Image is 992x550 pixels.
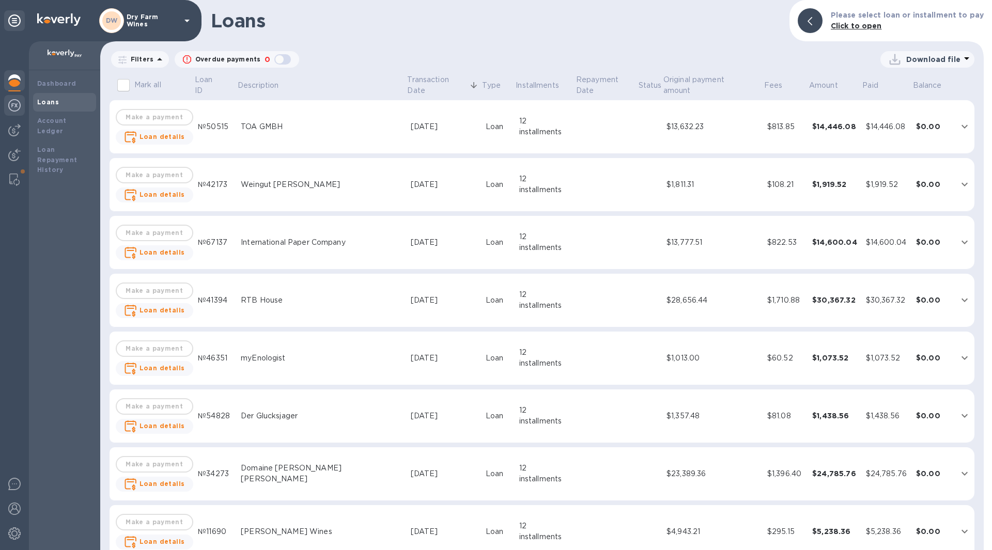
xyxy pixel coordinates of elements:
[411,526,477,537] div: [DATE]
[519,116,571,137] div: 12 installments
[241,295,402,306] div: RTB House
[411,411,477,421] div: [DATE]
[241,179,402,190] div: Weingut [PERSON_NAME]
[482,80,501,91] p: Type
[957,350,972,366] button: expand row
[407,74,481,96] span: Transaction Date
[916,121,952,132] div: $0.00
[198,179,233,190] div: №42173
[198,353,233,364] div: №46351
[116,535,193,549] button: Loan details
[116,303,193,318] button: Loan details
[767,179,804,190] div: $108.21
[663,74,763,96] span: Original payment amount
[764,80,796,91] span: Fees
[411,121,477,132] div: [DATE]
[198,526,233,537] div: №11690
[37,98,59,106] b: Loans
[809,80,851,91] span: Amount
[667,121,759,132] div: $13,632.23
[831,11,984,19] b: Please select loan or installment to pay
[957,119,972,134] button: expand row
[812,179,858,190] div: $1,919.52
[764,80,783,91] p: Fees
[198,295,233,306] div: №41394
[198,468,233,479] div: №34273
[667,468,759,479] div: $23,389.36
[238,80,292,91] span: Description
[866,353,908,364] div: $1,073.52
[519,463,571,484] div: 12 installments
[8,99,21,112] img: Foreign exchange
[516,80,572,91] span: Installments
[519,289,571,311] div: 12 installments
[906,54,960,65] p: Download file
[667,411,759,421] div: $1,357.48
[916,295,952,305] div: $0.00
[139,248,185,256] b: Loan details
[916,526,952,537] div: $0.00
[913,80,955,91] span: Balance
[265,54,270,65] p: 0
[767,411,804,421] div: $81.08
[241,411,402,421] div: Der Glucksjager
[139,306,185,314] b: Loan details
[116,245,193,260] button: Loan details
[486,179,511,190] div: Loan
[767,237,804,248] div: $822.53
[866,179,908,190] div: $1,919.52
[195,55,260,64] p: Overdue payments
[916,353,952,363] div: $0.00
[411,295,477,306] div: [DATE]
[116,130,193,145] button: Loan details
[812,295,858,305] div: $30,367.32
[37,117,67,135] b: Account Ledger
[486,411,511,421] div: Loan
[913,80,942,91] p: Balance
[116,187,193,202] button: Loan details
[37,146,78,174] b: Loan Repayment History
[106,17,118,24] b: DW
[37,13,81,26] img: Logo
[639,80,662,91] p: Status
[139,364,185,372] b: Loan details
[576,74,637,96] p: Repayment Date
[116,477,193,492] button: Loan details
[519,174,571,195] div: 12 installments
[411,468,477,479] div: [DATE]
[241,526,402,537] div: [PERSON_NAME] Wines
[238,80,278,91] p: Description
[37,80,76,87] b: Dashboard
[812,237,858,247] div: $14,600.04
[667,237,759,248] div: $13,777.51
[241,121,402,132] div: TOA GMBH
[812,411,858,421] div: $1,438.56
[486,353,511,364] div: Loan
[812,353,858,363] div: $1,073.52
[407,74,467,96] p: Transaction Date
[519,347,571,369] div: 12 installments
[411,353,477,364] div: [DATE]
[767,353,804,364] div: $60.52
[139,538,185,545] b: Loan details
[667,179,759,190] div: $1,811.31
[486,526,511,537] div: Loan
[866,121,908,132] div: $14,446.08
[482,80,514,91] span: Type
[767,526,804,537] div: $295.15
[127,55,153,64] p: Filters
[667,526,759,537] div: $4,943.21
[198,237,233,248] div: №67137
[663,74,749,96] p: Original payment amount
[195,74,236,96] span: Loan ID
[957,466,972,481] button: expand row
[139,422,185,430] b: Loan details
[486,237,511,248] div: Loan
[957,292,972,308] button: expand row
[134,80,161,90] p: Mark all
[519,521,571,542] div: 12 installments
[139,480,185,488] b: Loan details
[127,13,178,28] p: Dry Farm Wines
